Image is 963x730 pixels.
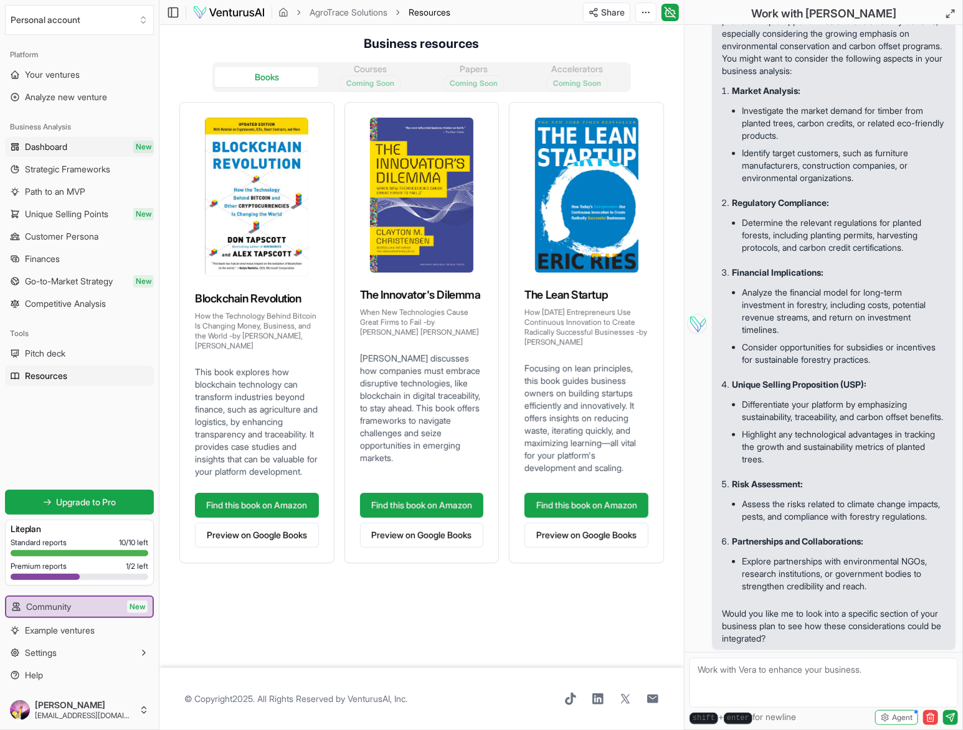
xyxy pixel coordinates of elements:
[687,314,707,334] img: Vera
[732,267,823,278] strong: Financial Implications:
[126,561,148,571] span: 1 / 2 left
[535,118,638,273] img: The Lean Startup
[310,6,387,19] a: AgroTrace Solutions
[192,5,265,20] img: logo
[195,493,319,518] a: Find this book on Amazon
[5,182,154,202] a: Path to an MVP
[278,6,450,19] nav: breadcrumb
[25,347,65,360] span: Pitch deck
[195,311,319,351] p: How the Technology Behind Bitcoin Is Changing Money, Business, and the World - by [PERSON_NAME], ...
[5,249,154,269] a: Finances
[5,5,154,35] button: Select an organization
[11,523,148,535] h3: Lite plan
[742,426,946,468] li: Highlight any technological advantages in tracking the growth and sustainability metrics of plant...
[119,538,148,548] span: 10 / 10 left
[5,159,154,179] a: Strategic Frameworks
[722,2,946,77] p: Shifting your project's focus to planted trees could provide unique opportunities and sustainabil...
[751,5,896,22] h2: Work with [PERSON_NAME]
[732,479,803,489] strong: Risk Assessment:
[35,711,134,721] span: [EMAIL_ADDRESS][DOMAIN_NAME]
[25,370,67,382] span: Resources
[360,307,484,337] p: When New Technologies Cause Great Firms to Fail - by [PERSON_NAME] [PERSON_NAME]
[57,496,116,508] span: Upgrade to Pro
[35,700,134,711] span: [PERSON_NAME]
[25,141,67,153] span: Dashboard
[524,523,648,548] a: Preview on Google Books
[5,294,154,314] a: Competitive Analysis
[348,693,406,704] a: VenturusAI, Inc
[25,230,98,243] span: Customer Persona
[5,643,154,663] button: Settings
[25,68,80,81] span: Your ventures
[195,290,319,307] h3: Blockchain Revolution
[25,669,43,681] span: Help
[732,85,800,96] strong: Market Analysis:
[5,490,154,515] a: Upgrade to Pro
[25,163,110,175] span: Strategic Frameworks
[11,561,67,571] span: Premium reports
[5,204,154,224] a: Unique Selling PointsNew
[875,710,918,725] button: Agent
[127,601,148,613] span: New
[742,553,946,595] li: Explore partnerships with environmental NGOs, research institutions, or government bodies to stre...
[133,275,154,288] span: New
[690,713,718,724] kbd: shift
[732,379,866,390] strong: Unique Selling Proposition (USP):
[195,523,319,548] a: Preview on Google Books
[5,620,154,640] a: Example ventures
[524,362,648,474] p: Focusing on lean principles, this book guides business owners on building startups efficiently an...
[742,102,946,144] li: Investigate the market demand for timber from planted trees, carbon credits, or related eco-frien...
[25,91,107,103] span: Analyze new venture
[133,208,154,220] span: New
[370,118,473,273] img: The Innovator's Dilemma
[25,647,57,659] span: Settings
[409,6,450,19] span: Resources
[524,307,648,347] p: How [DATE] Entrepreneurs Use Continuous Innovation to Create Radically Successful Businesses - by...
[360,523,484,548] a: Preview on Google Books
[25,208,108,220] span: Unique Selling Points
[184,693,407,705] span: © Copyright 2025 . All Rights Reserved by .
[892,713,913,723] span: Agent
[159,25,684,52] h4: Business resources
[524,286,648,304] h3: The Lean Startup
[25,275,113,288] span: Go-to-Market Strategy
[26,601,71,613] span: Community
[601,6,625,19] span: Share
[5,137,154,157] a: DashboardNew
[742,495,946,525] li: Assess the risks related to climate change impacts, pests, and compliance with forestry regulations.
[5,271,154,291] a: Go-to-Market StrategyNew
[360,352,484,464] p: [PERSON_NAME] discusses how companies must embrace disruptive technologies, like blockchain in di...
[195,366,319,478] p: This book explores how blockchain technology can transform industries beyond finance, such as agr...
[742,339,946,368] li: Consider opportunities for subsidies or incentives for sustainable forestry practices.
[360,493,484,518] a: Find this book on Amazon
[742,214,946,256] li: Determine the relevant regulations for planted forests, including planting permits, harvesting pr...
[11,538,67,548] span: Standard reports
[255,71,279,83] div: Books
[524,493,648,518] a: Find this book on Amazon
[5,344,154,363] a: Pitch deck
[722,607,946,645] p: Would you like me to look into a specific section of your business plan to see how these consider...
[25,297,106,310] span: Competitive Analysis
[5,324,154,344] div: Tools
[5,45,154,65] div: Platform
[205,118,308,276] img: Blockchain Revolution
[5,65,154,85] a: Your ventures
[732,536,863,546] strong: Partnerships and Collaborations:
[25,253,60,265] span: Finances
[583,2,630,22] button: Share
[133,141,154,153] span: New
[360,286,484,304] h3: The Innovator's Dilemma
[5,366,154,386] a: Resources
[5,695,154,725] button: [PERSON_NAME][EMAIL_ADDRESS][DOMAIN_NAME]
[724,713,752,724] kbd: enter
[5,227,154,246] a: Customer Persona
[10,700,30,720] img: ACg8ocL8-1pThaYZEmppcS-1pIGKvNWOYwA-6aQ8mIDvkmCqlR-x31LW=s96-c
[5,117,154,137] div: Business Analysis
[6,597,153,617] a: CommunityNew
[742,284,946,339] li: Analyze the financial model for long-term investment in forestry, including costs, potential reve...
[742,144,946,187] li: Identify target customers, such as furniture manufacturers, construction companies, or environmen...
[690,711,796,724] span: + for newline
[742,396,946,426] li: Differentiate your platform by emphasizing sustainability, traceability, and carbon offset benefits.
[5,665,154,685] a: Help
[5,87,154,107] a: Analyze new venture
